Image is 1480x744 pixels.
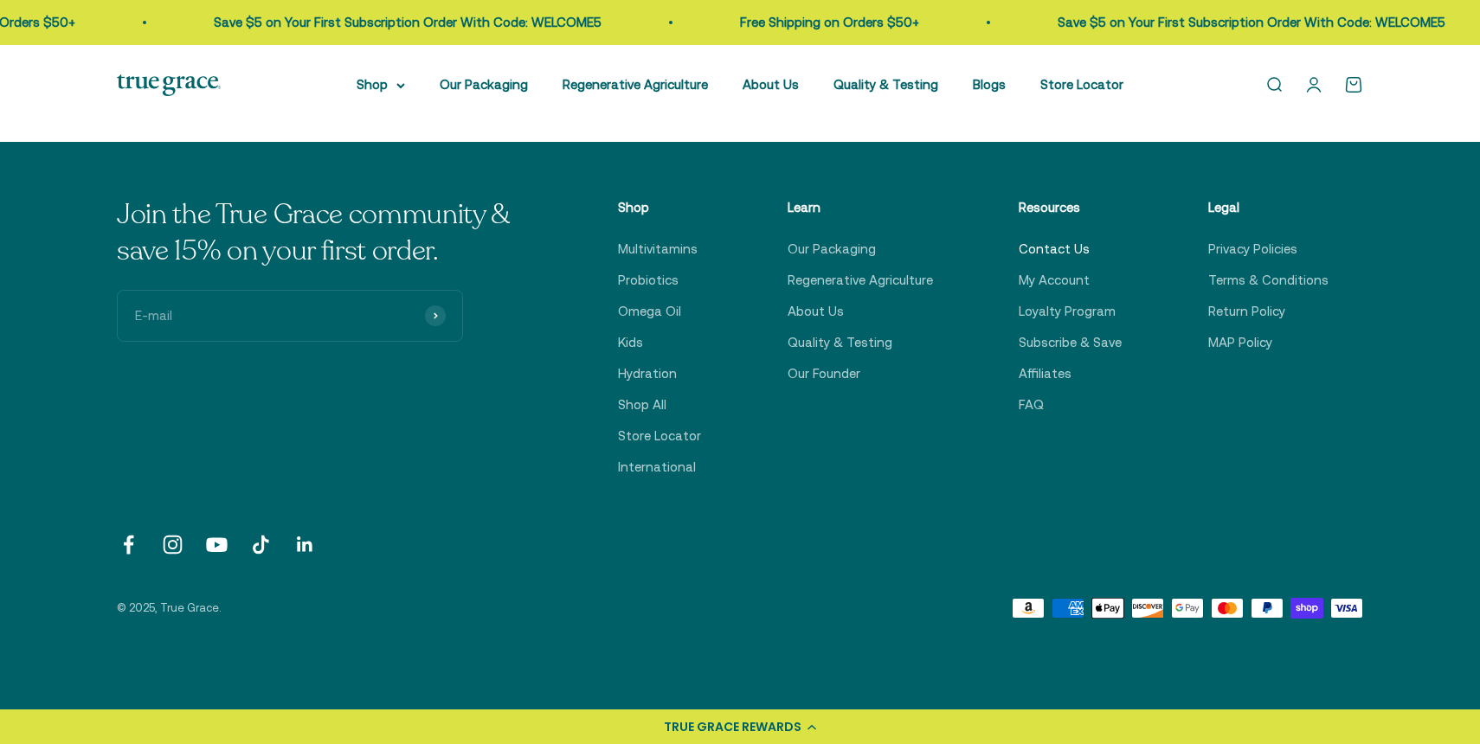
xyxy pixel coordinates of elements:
p: Save $5 on Your First Subscription Order With Code: WELCOME5 [214,12,602,33]
p: Legal [1208,197,1329,218]
a: Regenerative Agriculture [788,270,933,291]
p: Join the True Grace community & save 15% on your first order. [117,197,532,269]
p: Shop [618,197,701,218]
a: Privacy Policies [1208,239,1297,260]
a: Multivitamins [618,239,698,260]
summary: Shop [357,74,405,95]
a: Follow on LinkedIn [293,533,317,556]
a: Regenerative Agriculture [563,77,708,92]
a: Loyalty Program [1019,301,1116,322]
a: Follow on TikTok [249,533,273,556]
a: My Account [1019,270,1090,291]
div: TRUE GRACE REWARDS [664,718,801,736]
a: Probiotics [618,270,679,291]
p: © 2025, True Grace. [117,600,222,618]
a: Omega Oil [618,301,681,322]
a: About Us [743,77,799,92]
a: MAP Policy [1208,332,1272,353]
a: FAQ [1019,394,1044,415]
a: Store Locator [1040,77,1123,92]
a: Follow on Facebook [117,533,140,556]
a: Free Shipping on Orders $50+ [740,15,919,29]
a: Store Locator [618,426,701,446]
a: Kids [618,332,643,353]
a: Our Packaging [788,239,876,260]
a: Affiliates [1019,363,1071,384]
p: Save $5 on Your First Subscription Order With Code: WELCOME5 [1058,12,1445,33]
a: International [618,457,696,478]
a: Shop All [618,394,666,415]
a: Follow on YouTube [205,533,228,556]
a: About Us [788,301,844,322]
a: Hydration [618,363,677,384]
a: Our Founder [788,363,860,384]
a: Terms & Conditions [1208,270,1329,291]
p: Resources [1019,197,1122,218]
a: Follow on Instagram [161,533,184,556]
a: Quality & Testing [833,77,938,92]
a: Quality & Testing [788,332,892,353]
a: Subscribe & Save [1019,332,1122,353]
a: Contact Us [1019,239,1090,260]
a: Blogs [973,77,1006,92]
a: Return Policy [1208,301,1285,322]
a: Our Packaging [440,77,528,92]
p: Learn [788,197,933,218]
